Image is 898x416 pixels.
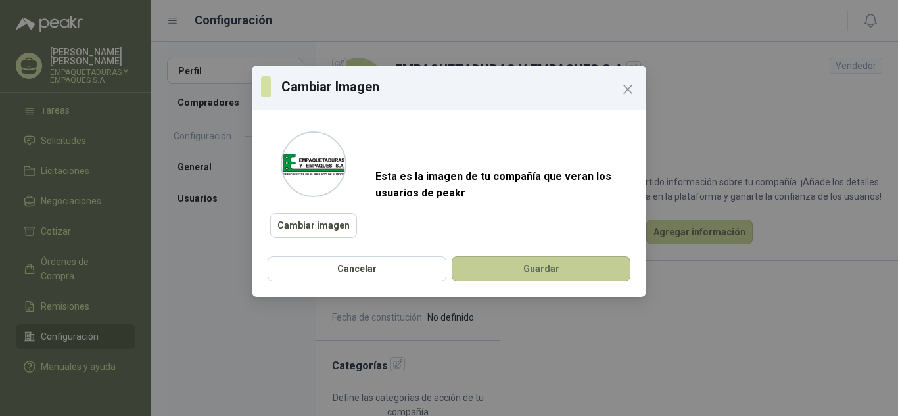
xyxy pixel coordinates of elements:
[270,213,357,238] button: Cambiar imagen
[281,77,637,97] h3: Cambiar Imagen
[375,168,630,201] p: Esta es la imagen de tu compañía que veran los usuarios de peakr
[268,256,446,281] button: Cancelar
[452,256,630,281] button: Guardar
[617,79,638,100] button: Close
[282,133,345,196] img: logo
